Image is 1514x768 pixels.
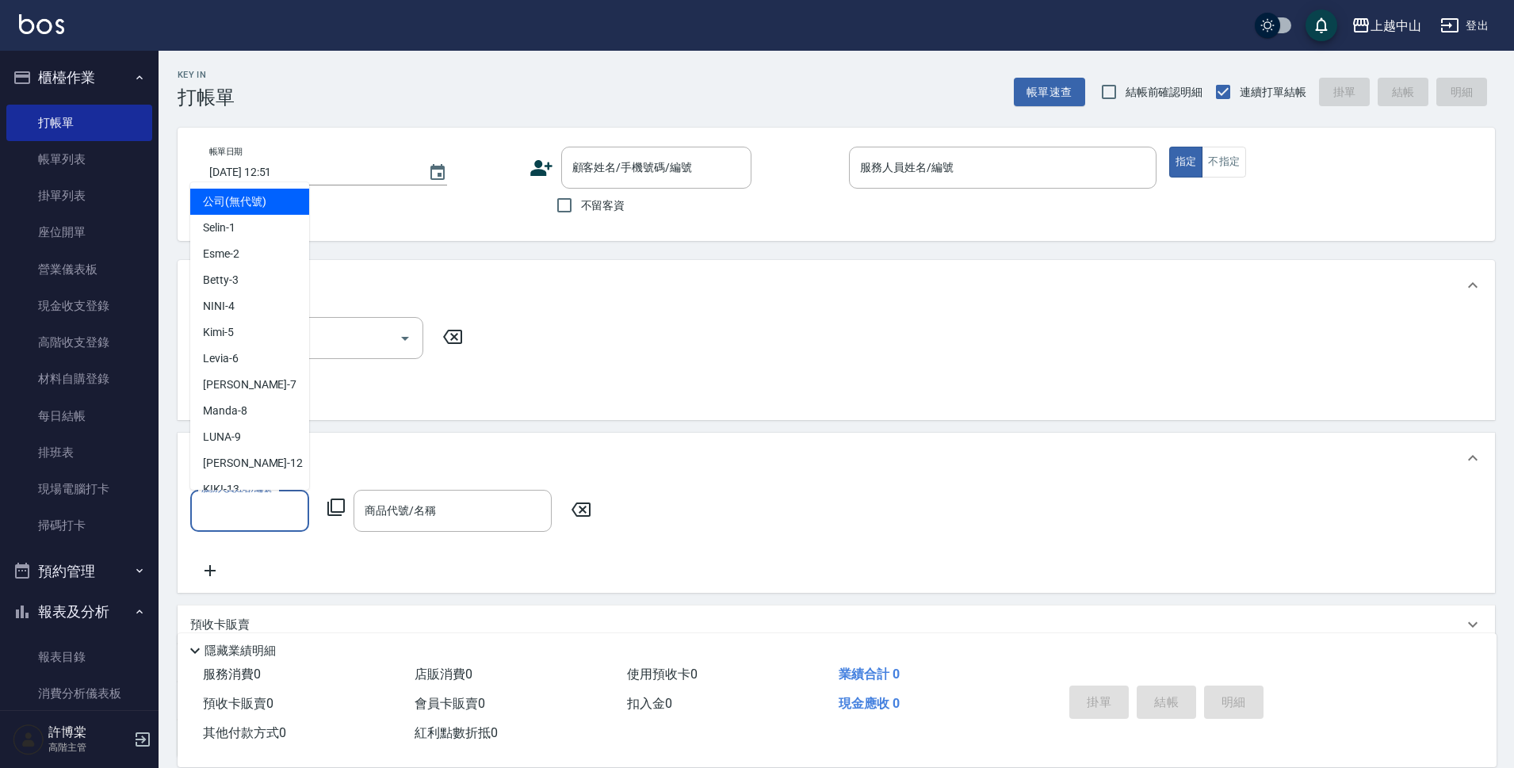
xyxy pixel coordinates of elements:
[203,193,266,210] span: 公司 (無代號)
[419,154,457,192] button: Choose date, selected date is 2025-08-12
[6,675,152,712] a: 消費分析儀表板
[6,434,152,471] a: 排班表
[178,433,1495,483] div: 店販銷售
[203,429,241,445] span: LUNA -9
[203,272,239,288] span: Betty -3
[627,696,672,711] span: 扣入金 0
[1240,84,1306,101] span: 連續打單結帳
[392,326,418,351] button: Open
[19,14,64,34] img: Logo
[6,507,152,544] a: 掃碼打卡
[203,324,234,341] span: Kimi -5
[6,214,152,250] a: 座位開單
[203,298,235,315] span: NINI -4
[6,639,152,675] a: 報表目錄
[6,398,152,434] a: 每日結帳
[203,481,239,498] span: KIKI -13
[1306,10,1337,41] button: save
[178,86,235,109] h3: 打帳單
[1345,10,1428,42] button: 上越中山
[13,724,44,755] img: Person
[209,146,243,158] label: 帳單日期
[6,551,152,592] button: 預約管理
[203,246,239,262] span: Esme -2
[203,455,303,472] span: [PERSON_NAME] -12
[203,696,273,711] span: 預收卡販賣 0
[6,288,152,324] a: 現金收支登錄
[6,57,152,98] button: 櫃檯作業
[1169,147,1203,178] button: 指定
[415,667,472,682] span: 店販消費 0
[6,361,152,397] a: 材料自購登錄
[6,251,152,288] a: 營業儀表板
[203,725,286,740] span: 其他付款方式 0
[203,220,235,236] span: Selin -1
[6,591,152,632] button: 報表及分析
[6,324,152,361] a: 高階收支登錄
[178,606,1495,644] div: 預收卡販賣
[178,70,235,80] h2: Key In
[209,159,412,185] input: YYYY/MM/DD hh:mm
[581,197,625,214] span: 不留客資
[1014,78,1085,107] button: 帳單速查
[6,141,152,178] a: 帳單列表
[6,105,152,141] a: 打帳單
[205,643,276,659] p: 隱藏業績明細
[203,403,247,419] span: Manda -8
[48,740,129,755] p: 高階主管
[1126,84,1203,101] span: 結帳前確認明細
[203,376,296,393] span: [PERSON_NAME] -7
[48,724,129,740] h5: 許博棠
[203,667,261,682] span: 服務消費 0
[627,667,698,682] span: 使用預收卡 0
[6,178,152,214] a: 掛單列表
[839,667,900,682] span: 業績合計 0
[1371,16,1421,36] div: 上越中山
[203,350,239,367] span: Levia -6
[190,617,250,633] p: 預收卡販賣
[178,260,1495,311] div: 項目消費
[6,471,152,507] a: 現場電腦打卡
[415,696,485,711] span: 會員卡販賣 0
[415,725,498,740] span: 紅利點數折抵 0
[1202,147,1246,178] button: 不指定
[1434,11,1495,40] button: 登出
[839,696,900,711] span: 現金應收 0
